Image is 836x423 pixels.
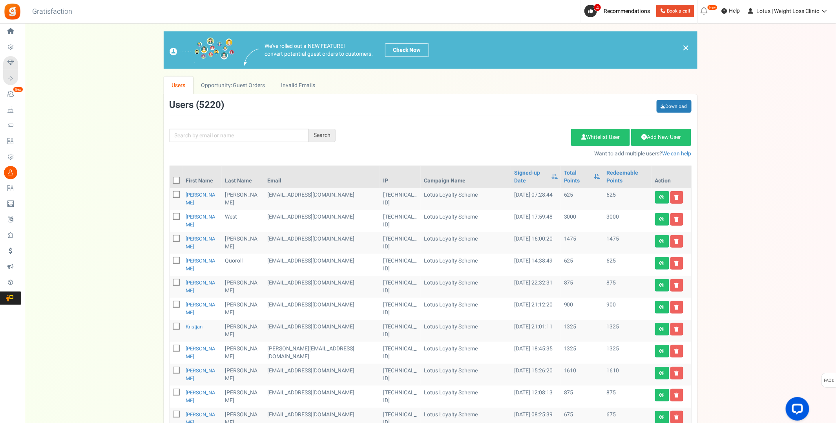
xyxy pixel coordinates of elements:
i: Delete user [675,371,679,376]
td: 875 [561,386,603,408]
td: Lotus Loyalty Scheme [421,320,511,342]
a: Invalid Emails [273,77,323,94]
td: [DATE] 07:28:44 [511,188,561,210]
td: [DATE] 14:38:49 [511,254,561,276]
th: Email [264,166,380,188]
a: [PERSON_NAME] [186,301,216,316]
td: [TECHNICAL_ID] [380,210,421,232]
a: Signed-up Date [514,169,548,185]
i: Delete user [675,415,679,419]
a: Users [164,77,193,94]
i: View details [659,349,665,354]
th: Last Name [222,166,264,188]
a: [PERSON_NAME] [186,235,216,250]
i: View details [659,415,665,419]
a: Total Points [564,169,590,185]
i: Delete user [675,261,679,266]
img: images [244,49,259,66]
i: View details [659,261,665,266]
td: customer [264,342,380,364]
td: customer [264,276,380,298]
td: customer [264,298,380,320]
td: [TECHNICAL_ID] [380,386,421,408]
td: [PERSON_NAME] [222,386,264,408]
td: 625 [561,254,603,276]
a: Opportunity: Guest Orders [193,77,273,94]
a: [PERSON_NAME] [186,345,216,360]
span: Help [727,7,740,15]
td: [PERSON_NAME] [222,364,264,386]
td: [DATE] 17:59:48 [511,210,561,232]
td: [TECHNICAL_ID] [380,254,421,276]
td: [PERSON_NAME] [222,342,264,364]
td: [PERSON_NAME] [222,188,264,210]
td: 875 [603,276,652,298]
span: 5220 [199,98,221,112]
td: Lotus Loyalty Scheme [421,232,511,254]
a: [PERSON_NAME] [186,367,216,382]
td: Lotus Loyalty Scheme [421,298,511,320]
td: [DATE] 12:08:13 [511,386,561,408]
a: New [3,88,21,101]
i: View details [659,217,665,222]
td: 1325 [603,320,652,342]
i: Delete user [675,305,679,310]
a: [PERSON_NAME] [186,389,216,404]
i: View details [659,283,665,288]
td: [DATE] 21:01:11 [511,320,561,342]
a: Check Now [385,43,429,57]
td: customer [264,364,380,386]
i: View details [659,393,665,397]
td: customer [264,386,380,408]
td: 625 [561,188,603,210]
i: Delete user [675,327,679,332]
td: 1325 [561,320,603,342]
td: Lotus Loyalty Scheme [421,364,511,386]
a: [PERSON_NAME] [186,279,216,294]
i: View details [659,371,665,376]
td: [PERSON_NAME] [222,320,264,342]
td: 1610 [603,364,652,386]
td: 900 [561,298,603,320]
td: [TECHNICAL_ID] [380,298,421,320]
td: [TECHNICAL_ID] [380,342,421,364]
td: [DATE] 21:12:20 [511,298,561,320]
td: 3000 [603,210,652,232]
i: Delete user [675,195,679,200]
td: 900 [603,298,652,320]
td: 875 [561,276,603,298]
td: [PERSON_NAME] [222,298,264,320]
th: Campaign Name [421,166,511,188]
div: Search [309,129,336,142]
input: Search by email or name [170,129,309,142]
a: We can help [662,150,691,158]
img: Gratisfaction [4,3,21,20]
td: [DATE] 22:32:31 [511,276,561,298]
td: [DATE] 15:26:20 [511,364,561,386]
i: Delete user [675,239,679,244]
td: 1475 [561,232,603,254]
td: Lotus Loyalty Scheme [421,210,511,232]
span: Lotus | Weight Loss Clinic [757,7,820,15]
a: Whitelist User [571,129,630,146]
i: Delete user [675,283,679,288]
td: [TECHNICAL_ID] [380,364,421,386]
a: Kristjan [186,323,203,330]
td: 625 [603,188,652,210]
td: 1325 [603,342,652,364]
span: 4 [594,4,601,11]
h3: Gratisfaction [24,4,81,20]
td: 1475 [603,232,652,254]
a: Help [718,5,743,17]
td: [TECHNICAL_ID] [380,232,421,254]
td: customer [264,210,380,232]
img: images [170,37,234,63]
td: [TECHNICAL_ID] [380,320,421,342]
span: FAQs [824,373,834,388]
td: customer [264,254,380,276]
a: [PERSON_NAME] [186,257,216,272]
td: [TECHNICAL_ID] [380,276,421,298]
td: [DATE] 16:00:20 [511,232,561,254]
em: New [13,87,23,92]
